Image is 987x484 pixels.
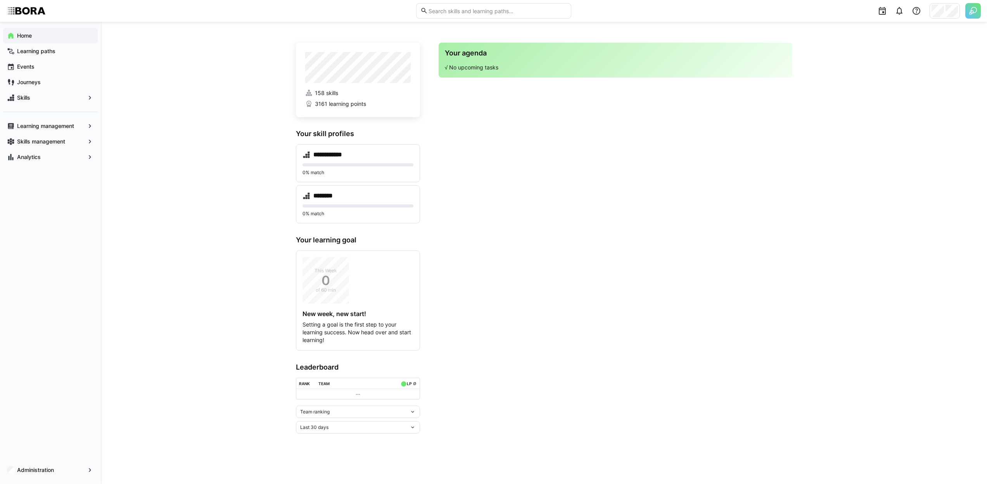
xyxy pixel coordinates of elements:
[428,7,567,14] input: Search skills and learning paths…
[300,409,330,415] span: Team ranking
[299,381,310,386] div: Rank
[445,64,786,71] p: √ No upcoming tasks
[300,424,328,430] span: Last 30 days
[302,310,413,318] h4: New week, new start!
[302,169,413,176] p: 0% match
[302,321,413,344] p: Setting a goal is the first step to your learning success. Now head over and start learning!
[315,89,338,97] span: 158 skills
[413,380,417,386] a: ø
[296,236,420,244] h3: Your learning goal
[445,49,786,57] h3: Your agenda
[318,381,330,386] div: Team
[305,89,411,97] a: 158 skills
[296,130,420,138] h3: Your skill profiles
[296,363,420,372] h3: Leaderboard
[302,211,413,217] p: 0% match
[315,100,366,108] span: 3161 learning points
[407,381,411,386] div: LP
